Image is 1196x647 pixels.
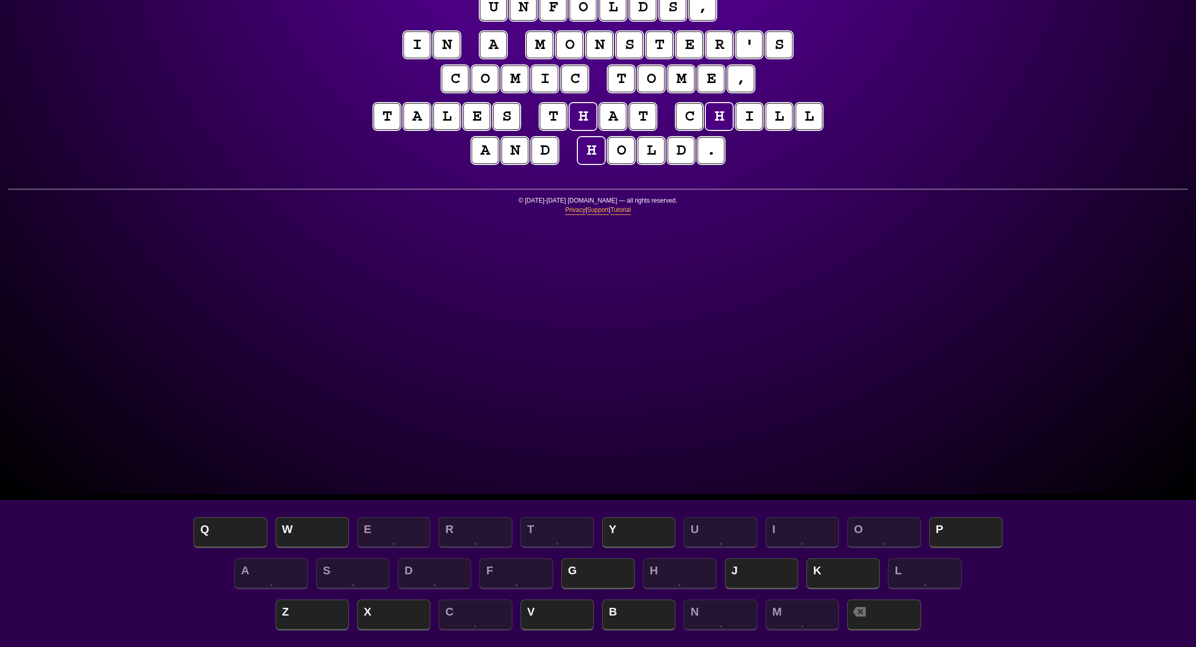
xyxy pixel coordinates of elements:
[480,31,507,58] puzzle-tile: a
[766,517,839,548] span: I
[629,103,656,130] puzzle-tile: t
[616,31,643,58] puzzle-tile: s
[684,600,757,631] span: N
[374,103,400,130] puzzle-tile: t
[357,517,430,548] span: E
[556,31,583,58] puzzle-tile: o
[586,31,613,58] puzzle-tile: n
[676,31,703,58] puzzle-tile: e
[398,558,471,589] span: D
[706,103,733,130] puzzle-tile: h
[565,205,585,215] a: Privacy
[676,103,703,130] puzzle-tile: c
[234,558,308,589] span: A
[766,31,793,58] puzzle-tile: s
[442,65,468,92] puzzle-tile: c
[502,65,528,92] puzzle-tile: m
[725,558,798,589] span: J
[403,103,430,130] puzzle-tile: a
[316,558,390,589] span: S
[847,517,920,548] span: O
[646,31,673,58] puzzle-tile: t
[602,517,675,548] span: Y
[668,65,694,92] puzzle-tile: m
[357,600,430,631] span: X
[638,137,665,164] puzzle-tile: l
[668,137,694,164] puzzle-tile: d
[706,31,733,58] puzzle-tile: r
[540,103,567,130] puzzle-tile: t
[561,558,635,589] span: G
[521,517,594,548] span: T
[479,558,553,589] span: F
[439,517,512,548] span: R
[610,205,631,215] a: Tutorial
[433,31,460,58] puzzle-tile: n
[561,65,588,92] puzzle-tile: c
[439,600,512,631] span: C
[806,558,880,589] span: K
[472,137,498,164] puzzle-tile: a
[463,103,490,130] puzzle-tile: e
[643,558,716,589] span: H
[608,65,635,92] puzzle-tile: t
[578,137,605,164] puzzle-tile: h
[531,137,558,164] puzzle-tile: d
[736,103,763,130] puzzle-tile: i
[403,31,430,58] puzzle-tile: i
[493,103,520,130] puzzle-tile: s
[638,65,665,92] puzzle-tile: o
[600,103,626,130] puzzle-tile: a
[472,65,498,92] puzzle-tile: o
[193,517,267,548] span: Q
[8,196,1188,221] p: © [DATE]-[DATE] [DOMAIN_NAME] — all rights reserved. | |
[608,137,635,164] puzzle-tile: o
[531,65,558,92] puzzle-tile: i
[570,103,596,130] puzzle-tile: h
[728,65,754,92] puzzle-tile: ,
[766,103,793,130] puzzle-tile: l
[796,103,822,130] puzzle-tile: l
[587,205,609,215] a: Support
[888,558,961,589] span: L
[698,65,724,92] puzzle-tile: e
[766,600,839,631] span: M
[521,600,594,631] span: V
[684,517,757,548] span: U
[526,31,553,58] puzzle-tile: m
[929,517,1003,548] span: P
[276,517,349,548] span: W
[698,137,724,164] puzzle-tile: .
[502,137,528,164] puzzle-tile: n
[602,600,675,631] span: B
[276,600,349,631] span: Z
[433,103,460,130] puzzle-tile: l
[736,31,763,58] puzzle-tile: '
